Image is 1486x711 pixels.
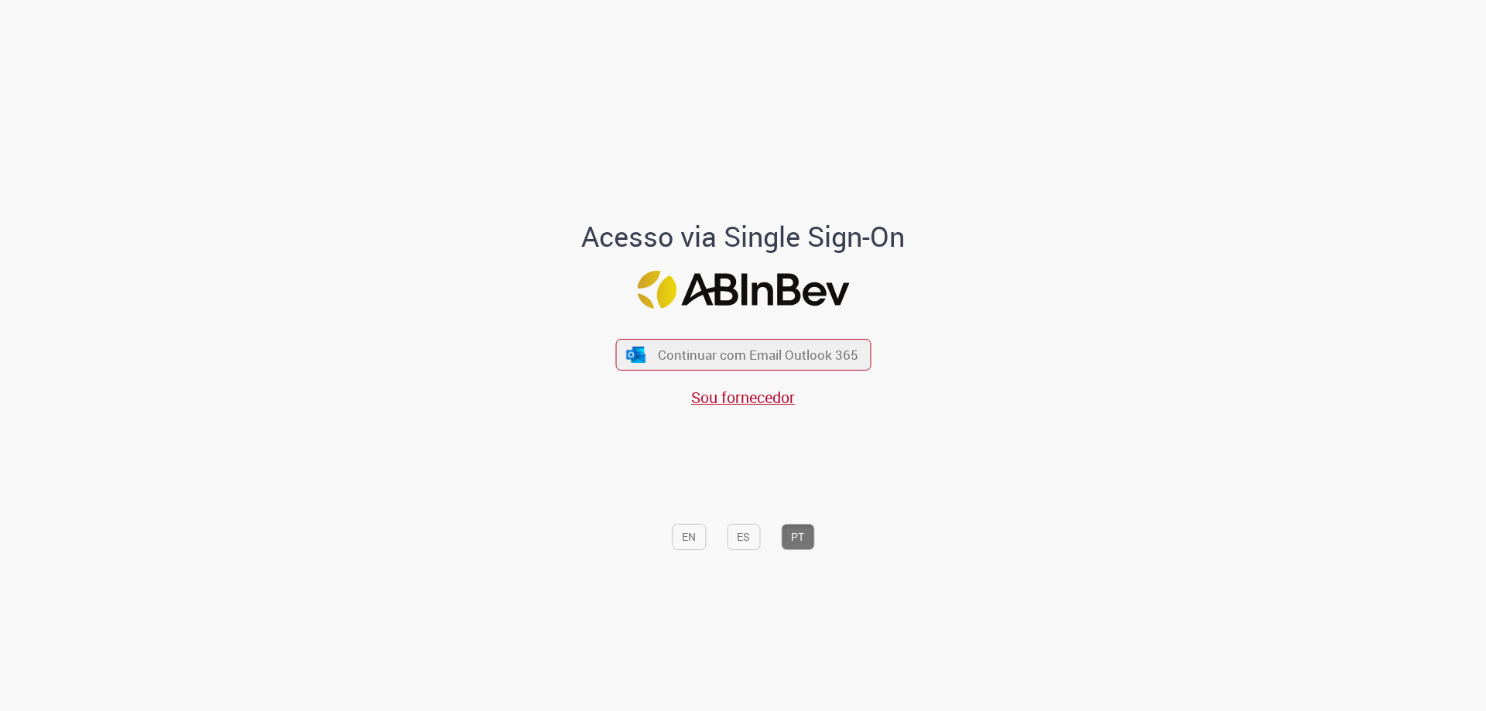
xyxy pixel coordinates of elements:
img: ícone Azure/Microsoft 360 [625,347,647,363]
h1: Acesso via Single Sign-On [529,221,958,252]
button: PT [781,524,814,550]
a: Sou fornecedor [691,387,795,408]
button: ícone Azure/Microsoft 360 Continuar com Email Outlook 365 [615,339,871,371]
img: Logo ABInBev [637,271,849,309]
button: ES [727,524,760,550]
button: EN [672,524,706,550]
span: Continuar com Email Outlook 365 [658,346,858,364]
